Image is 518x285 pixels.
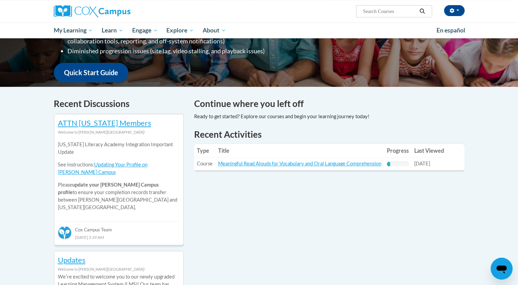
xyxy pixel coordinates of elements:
[198,23,230,38] a: About
[58,136,180,216] div: Please to ensure your completion records transfer between [PERSON_NAME][GEOGRAPHIC_DATA] and [US_...
[54,5,184,17] a: Cox Campus
[58,266,180,273] div: Welcome to [PERSON_NAME][GEOGRAPHIC_DATA]!
[387,162,391,166] div: Progress, %
[166,26,194,35] span: Explore
[53,26,93,35] span: My Learning
[412,144,447,158] th: Last Viewed
[58,226,72,240] img: Cox Campus Team
[58,221,180,233] div: Cox Campus Team
[58,182,159,195] b: update your [PERSON_NAME] Campus profile
[49,23,98,38] a: My Learning
[194,97,465,110] h4: Continue where you left off
[54,97,184,110] h4: Recent Discussions
[197,161,213,166] span: Course
[194,144,215,158] th: Type
[162,23,198,38] a: Explore
[97,23,128,38] a: Learn
[432,23,470,38] a: En español
[417,7,427,15] button: Search
[58,255,86,264] a: Updates
[414,161,430,166] span: [DATE]
[58,162,148,175] a: Updating Your Profile on [PERSON_NAME] Campus
[437,27,465,34] span: En español
[215,144,384,158] th: Title
[54,63,128,82] a: Quick Start Guide
[203,26,226,35] span: About
[194,128,465,140] h1: Recent Activities
[218,161,381,166] a: Meaningful Read Alouds for Vocabulary and Oral Language Comprehension
[128,23,162,38] a: Engage
[444,5,465,16] button: Account Settings
[491,258,513,280] iframe: Button to launch messaging window
[102,26,123,35] span: Learn
[58,161,180,176] p: See instructions:
[362,7,417,15] input: Search Courses
[67,46,302,56] li: Diminished progression issues (site lag, video stalling, and playback issues)
[54,5,130,17] img: Cox Campus
[384,144,412,158] th: Progress
[58,233,180,241] div: [DATE] 3:39 AM
[58,118,151,127] a: ATTN [US_STATE] Members
[132,26,158,35] span: Engage
[43,23,475,38] div: Main menu
[58,128,180,136] div: Welcome to [PERSON_NAME][GEOGRAPHIC_DATA]!
[58,141,180,156] p: [US_STATE] Literacy Academy Integration Important Update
